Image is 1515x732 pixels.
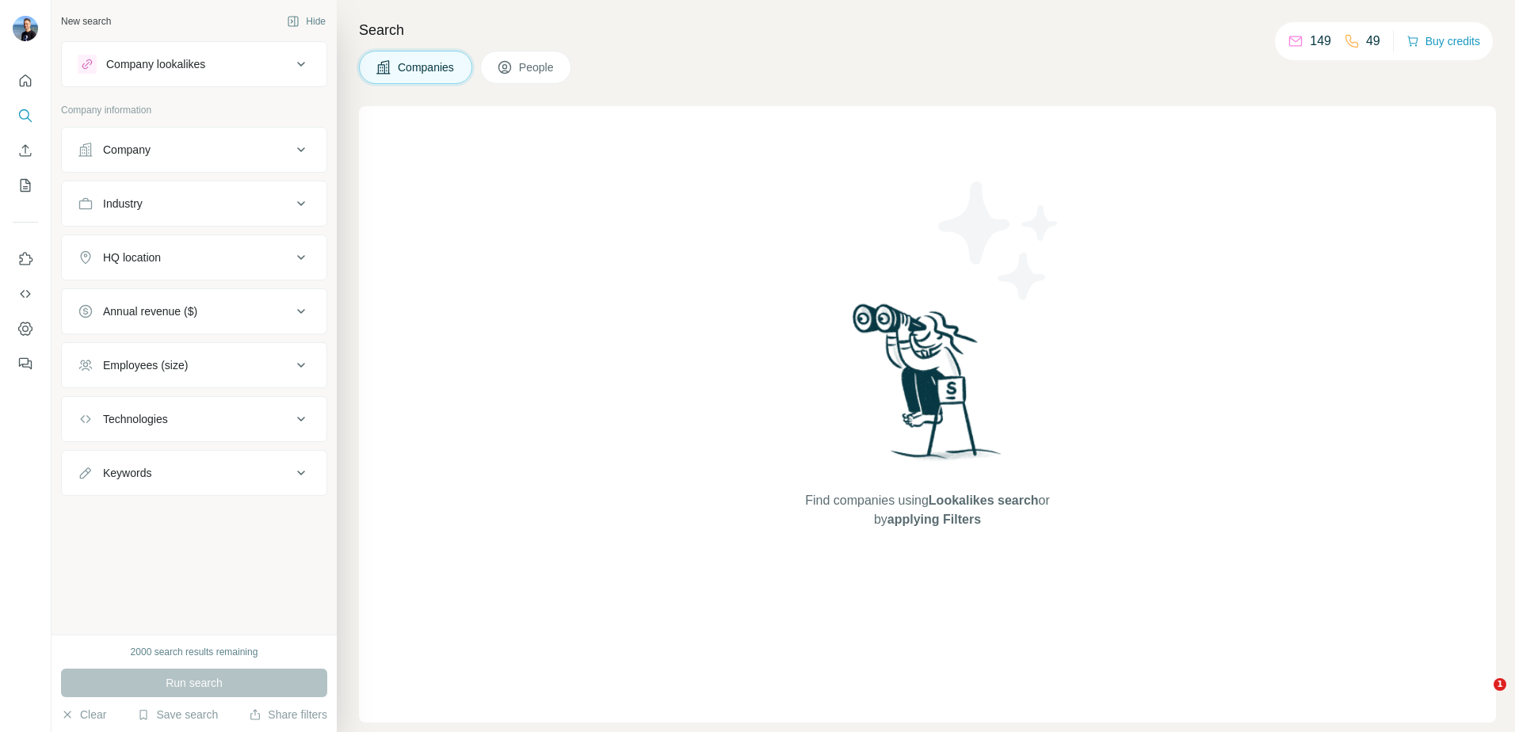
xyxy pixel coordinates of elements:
[13,101,38,130] button: Search
[13,245,38,273] button: Use Surfe on LinkedIn
[137,707,218,722] button: Save search
[13,136,38,165] button: Enrich CSV
[131,645,258,659] div: 2000 search results remaining
[276,10,337,33] button: Hide
[61,103,327,117] p: Company information
[13,16,38,41] img: Avatar
[103,250,161,265] div: HQ location
[398,59,456,75] span: Companies
[928,170,1070,312] img: Surfe Illustration - Stars
[845,299,1010,476] img: Surfe Illustration - Woman searching with binoculars
[62,454,326,492] button: Keywords
[62,292,326,330] button: Annual revenue ($)
[1494,678,1506,691] span: 1
[13,67,38,95] button: Quick start
[13,171,38,200] button: My lists
[13,349,38,378] button: Feedback
[103,357,188,373] div: Employees (size)
[61,707,106,722] button: Clear
[249,707,327,722] button: Share filters
[13,315,38,343] button: Dashboard
[61,14,111,29] div: New search
[1461,678,1499,716] iframe: Intercom live chat
[887,513,981,526] span: applying Filters
[800,491,1054,529] span: Find companies using or by
[103,411,168,427] div: Technologies
[1406,30,1480,52] button: Buy credits
[62,400,326,438] button: Technologies
[62,131,326,169] button: Company
[929,494,1039,507] span: Lookalikes search
[103,465,151,481] div: Keywords
[62,185,326,223] button: Industry
[519,59,555,75] span: People
[62,346,326,384] button: Employees (size)
[103,196,143,212] div: Industry
[103,142,151,158] div: Company
[359,19,1496,41] h4: Search
[103,303,197,319] div: Annual revenue ($)
[62,45,326,83] button: Company lookalikes
[13,280,38,308] button: Use Surfe API
[1366,32,1380,51] p: 49
[106,56,205,72] div: Company lookalikes
[1310,32,1331,51] p: 149
[62,238,326,276] button: HQ location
